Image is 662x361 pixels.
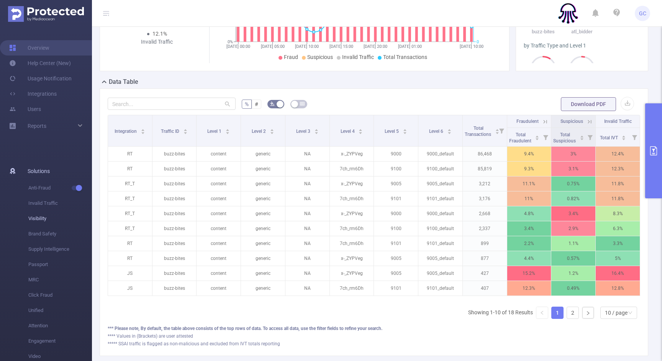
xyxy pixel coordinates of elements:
p: NA [285,191,329,206]
span: Suspicious [560,119,583,124]
span: Level 5 [385,129,400,134]
p: 3,212 [463,176,507,191]
i: icon: caret-up [580,134,584,137]
p: 0.49% [551,281,595,296]
p: buzz-bites [152,206,197,221]
tspan: 0 [477,39,479,44]
li: 2 [567,307,579,319]
p: RT_T [108,191,152,206]
p: 2,668 [463,206,507,221]
span: Total Transactions [383,54,427,60]
span: GC [639,6,646,21]
p: x-_ZYPVeg [330,147,374,161]
span: Visibility [28,211,92,226]
span: Level 6 [429,129,444,134]
p: RT_T [108,176,152,191]
p: 7ch_rm6Dh [330,236,374,251]
i: icon: caret-up [359,128,363,130]
span: Level 4 [341,129,356,134]
div: Invalid Traffic [134,38,180,46]
p: buzz-bites [152,281,197,296]
p: 0.57% [551,251,595,266]
p: buzz-bites [152,236,197,251]
span: Unified [28,303,92,318]
p: 12.3% [596,162,640,176]
p: 9005_default [418,266,462,281]
p: 7ch_rm6Dh [330,191,374,206]
i: icon: caret-up [447,128,451,130]
p: 8.3% [596,206,640,221]
p: content [197,281,241,296]
i: icon: left [540,310,544,315]
i: Filter menu [585,128,595,146]
span: Passport [28,257,92,272]
i: icon: bg-colors [270,101,275,106]
p: 3.4% [507,221,551,236]
p: generic [241,251,285,266]
span: Level 1 [207,129,223,134]
p: content [197,251,241,266]
p: 9.3% [507,162,551,176]
a: Integrations [9,86,57,101]
p: 3.4% [551,206,595,221]
p: generic [241,221,285,236]
p: 9000_default [418,206,462,221]
p: NA [285,281,329,296]
p: 1.1% [551,236,595,251]
p: 427 [463,266,507,281]
p: 7ch_rm6Dh [330,281,374,296]
p: 11.8% [596,191,640,206]
p: 9101_default [418,236,462,251]
p: 9005_default [418,251,462,266]
i: icon: caret-down [447,131,451,133]
p: 407 [463,281,507,296]
i: icon: caret-up [403,128,407,130]
p: buzz-bites [152,191,197,206]
a: 2 [567,307,578,319]
a: Help Center (New) [9,56,71,71]
i: icon: caret-down [141,131,145,133]
p: 12.8% [596,281,640,296]
span: Integration [115,129,138,134]
p: 4.4% [507,251,551,266]
tspan: [DATE] 01:00 [398,44,422,49]
div: Sort [270,128,274,132]
p: 6.3% [596,221,640,236]
p: buzz-bites [152,266,197,281]
p: 16.4% [596,266,640,281]
p: 12.3% [507,281,551,296]
i: icon: caret-up [184,128,188,130]
p: RT [108,251,152,266]
i: icon: caret-down [184,131,188,133]
p: generic [241,147,285,161]
div: Sort [580,134,584,139]
p: 2.2% [507,236,551,251]
span: Fraudulent [516,119,539,124]
span: Reports [28,123,46,129]
p: 1.2% [551,266,595,281]
p: 9000 [374,147,418,161]
div: Sort [358,128,363,132]
input: Search... [108,98,236,110]
div: Sort [183,128,188,132]
span: Total Fraudulent [509,132,533,144]
p: 9005 [374,251,418,266]
div: ***** SSAI traffic is flagged as non-malicious and excluded from IVT totals reporting [108,340,640,347]
p: 9100 [374,162,418,176]
i: icon: caret-down [226,131,230,133]
i: Filter menu [540,128,551,146]
i: icon: caret-up [535,134,539,137]
p: RT_T [108,206,152,221]
tspan: [DATE] 20:00 [364,44,387,49]
p: 9101 [374,236,418,251]
span: Click Fraud [28,287,92,303]
p: NA [285,266,329,281]
a: Reports [28,118,46,134]
span: Solutions [28,163,50,179]
a: Users [9,101,41,117]
p: NA [285,162,329,176]
div: **** Values in (Brackets) are user attested [108,333,640,340]
p: 9100 [374,221,418,236]
p: buzz-bites [152,251,197,266]
p: 3.3% [596,236,640,251]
